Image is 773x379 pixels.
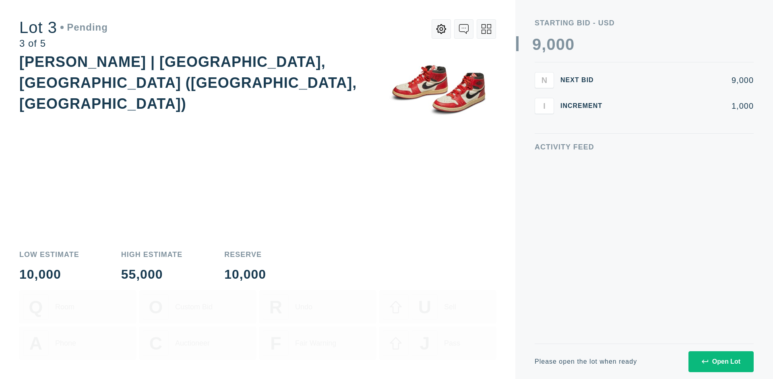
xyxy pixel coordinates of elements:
button: Open Lot [688,351,754,372]
div: 0 [556,36,565,52]
div: 9,000 [615,76,754,84]
div: Lot 3 [19,19,108,35]
div: Open Lot [702,358,740,365]
div: 55,000 [121,268,183,281]
div: Reserve [224,251,266,258]
div: Activity Feed [535,143,754,151]
div: , [542,36,546,197]
div: 9 [532,36,542,52]
div: Please open the lot when ready [535,358,637,365]
button: N [535,72,554,88]
div: 3 of 5 [19,39,108,48]
div: 0 [546,36,556,52]
button: I [535,98,554,114]
div: 1,000 [615,102,754,110]
div: Increment [560,103,609,109]
div: Starting Bid - USD [535,19,754,27]
span: I [543,101,546,110]
div: [PERSON_NAME] | [GEOGRAPHIC_DATA], [GEOGRAPHIC_DATA] ([GEOGRAPHIC_DATA], [GEOGRAPHIC_DATA]) [19,54,357,112]
div: Next Bid [560,77,609,83]
div: High Estimate [121,251,183,258]
div: 10,000 [19,268,79,281]
div: 10,000 [224,268,266,281]
div: Pending [60,23,108,32]
span: N [542,75,547,85]
div: 0 [565,36,575,52]
div: Low Estimate [19,251,79,258]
